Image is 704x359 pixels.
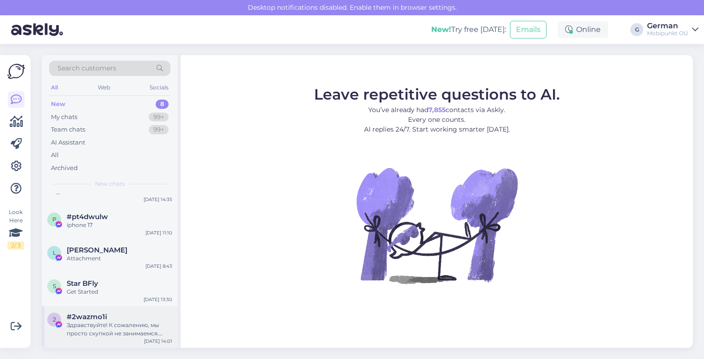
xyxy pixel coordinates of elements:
div: Get Started [67,288,172,296]
div: Archived [51,164,78,173]
div: 2 / 3 [7,241,24,250]
div: Attachment [67,254,172,263]
div: 99+ [149,113,169,122]
div: 8 [156,100,169,109]
a: GermanMobipunkt OÜ [647,22,698,37]
div: 99+ [149,125,169,134]
div: [DATE] 8:43 [145,263,172,270]
div: Mobipunkt OÜ [647,30,688,37]
div: All [49,82,60,94]
div: Look Here [7,208,24,250]
div: Socials [148,82,170,94]
span: Search customers [57,63,116,73]
div: Online [558,21,608,38]
p: You’ve already had contacts via Askly. Every one counts. AI replies 24/7. Start working smarter [... [314,105,560,134]
span: #pt4dwulw [67,213,108,221]
div: iphone 17 [67,221,172,229]
div: German [647,22,688,30]
span: 2 [53,316,56,323]
button: Emails [510,21,547,38]
div: Web [96,82,112,94]
div: AI Assistant [51,138,85,147]
div: [DATE] 13:30 [144,296,172,303]
img: Askly Logo [7,63,25,80]
b: 7,855 [428,106,446,114]
div: [DATE] 14:35 [144,196,172,203]
div: Team chats [51,125,85,134]
span: S [53,283,56,290]
span: Liselle Maksimov [67,246,127,254]
img: No Chat active [353,142,520,309]
span: L [53,249,56,256]
div: [DATE] 11:10 [145,229,172,236]
span: p [52,216,57,223]
span: Star BFly [67,279,98,288]
span: #2wazmo1i [67,313,107,321]
div: All [51,151,59,160]
b: New! [431,25,451,34]
div: G [630,23,643,36]
div: Try free [DATE]: [431,24,506,35]
span: New chats [95,180,125,188]
div: New [51,100,65,109]
span: Leave repetitive questions to AI. [314,85,560,103]
div: [DATE] 14:01 [144,338,172,345]
div: Здравствуйте! К сожалению, мы просто скупкой не занимаемся. Можем предложить какие-то деньги толь... [67,321,172,338]
div: My chats [51,113,77,122]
